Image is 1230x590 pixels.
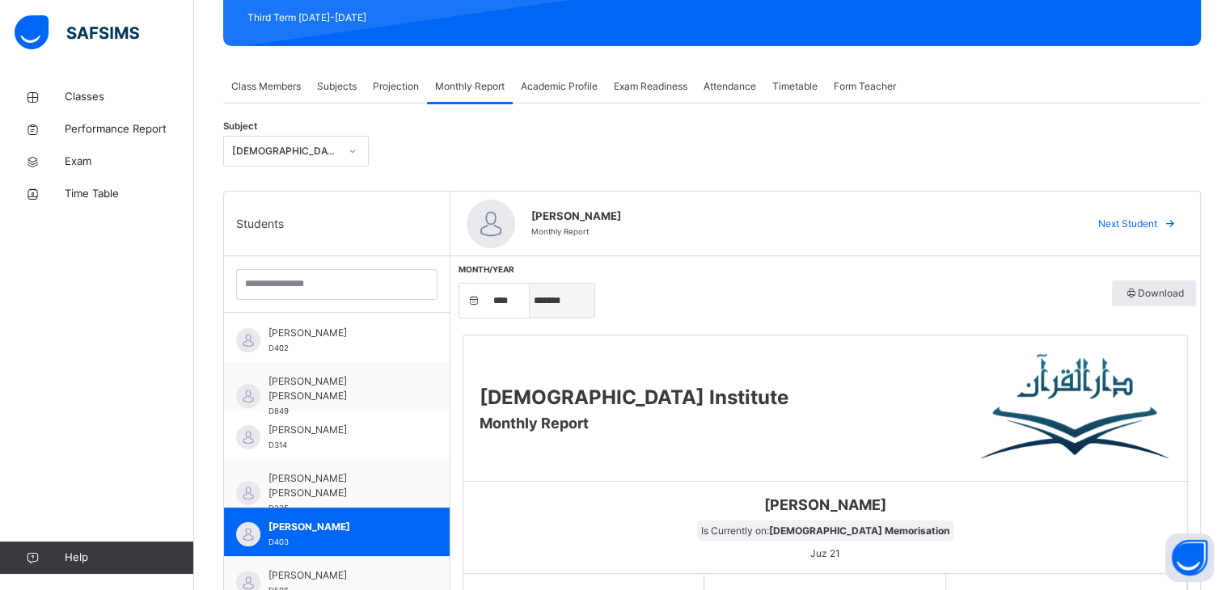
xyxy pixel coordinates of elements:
span: [PERSON_NAME] [268,326,413,340]
span: [PERSON_NAME] [476,494,1175,516]
span: Timetable [772,79,818,94]
span: Help [65,550,193,566]
span: D403 [268,537,289,546]
button: Open asap [1165,533,1214,582]
span: D314 [268,440,287,449]
span: Subjects [317,79,357,94]
span: Form Teacher [834,79,896,94]
span: Subject [223,120,257,133]
span: Class Members [231,79,301,94]
span: [PERSON_NAME] [PERSON_NAME] [268,471,413,500]
span: Next Student [1098,217,1157,231]
span: [PERSON_NAME] [268,568,413,583]
span: Classes [65,89,194,105]
div: [DEMOGRAPHIC_DATA] Memorisation [232,144,339,158]
span: [PERSON_NAME] [268,423,413,437]
span: [PERSON_NAME] [531,209,1069,225]
span: D849 [268,407,289,415]
span: Students [236,215,284,232]
span: [DEMOGRAPHIC_DATA] Institute [480,386,788,409]
span: Performance Report [65,121,194,137]
img: default.svg [236,328,260,352]
img: default.svg [236,481,260,505]
img: default.svg [467,200,515,248]
span: Month/Year [459,264,514,274]
img: default.svg [236,384,260,408]
span: [PERSON_NAME] [268,520,413,534]
img: default.svg [236,425,260,449]
b: [DEMOGRAPHIC_DATA] Memorisation [769,525,949,537]
img: default.svg [236,522,260,546]
span: D235 [268,504,289,512]
span: Exam [65,154,194,170]
span: Monthly Report [531,227,589,236]
span: Is Currently on: [697,520,953,541]
span: Monthly Report [435,79,505,94]
img: Darul Quran Institute [981,352,1171,465]
span: Exam Readiness [614,79,687,94]
span: [PERSON_NAME] [PERSON_NAME] [268,374,413,403]
span: D402 [268,343,289,352]
span: Time Table [65,186,194,202]
span: Attendance [704,79,756,94]
span: Download [1124,286,1184,301]
img: safsims [15,15,139,49]
span: Projection [373,79,419,94]
span: Monthly Report [480,415,589,432]
span: Academic Profile [521,79,598,94]
span: Juz 21 [806,543,844,563]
